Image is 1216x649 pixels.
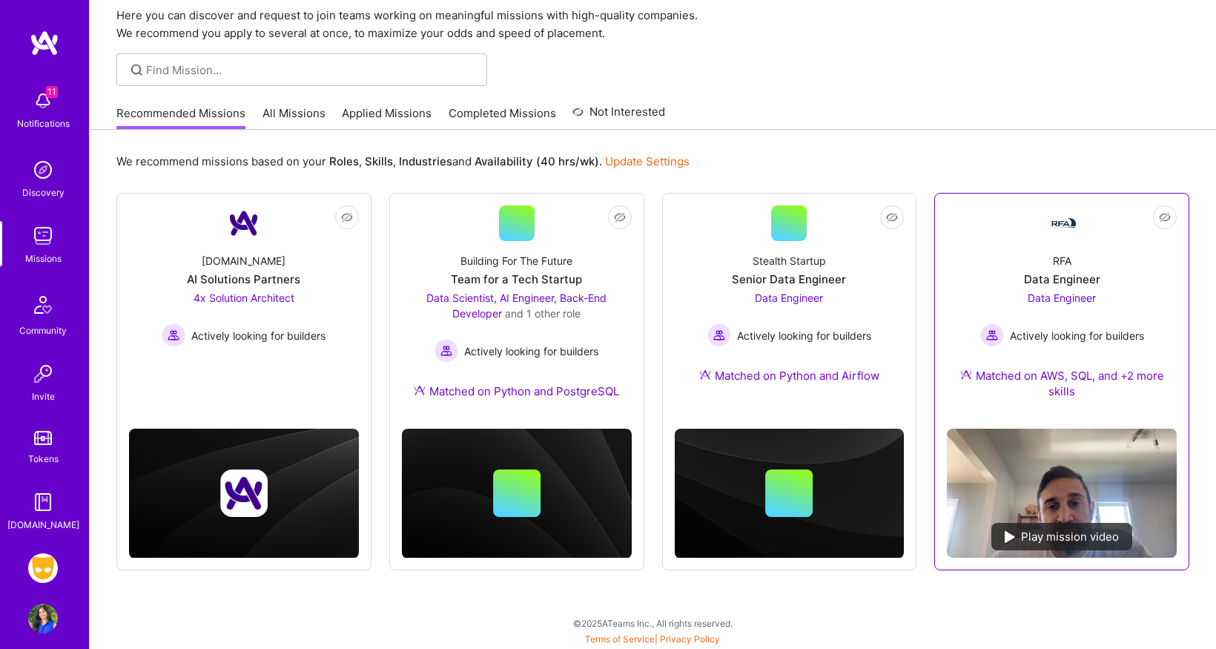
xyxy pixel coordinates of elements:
span: Data Engineer [1028,291,1096,304]
span: and 1 other role [505,307,581,320]
a: Building For The FutureTeam for a Tech StartupData Scientist, AI Engineer, Back-End Developer and... [402,205,632,417]
div: Matched on AWS, SQL, and +2 more skills [947,368,1177,399]
a: Recommended Missions [116,105,245,130]
a: Company LogoRFAData EngineerData Engineer Actively looking for buildersActively looking for build... [947,205,1177,417]
img: tokens [34,431,52,445]
img: Ateam Purple Icon [414,384,426,396]
div: Discovery [22,185,65,200]
a: Update Settings [605,154,690,168]
img: Actively looking for builders [707,323,731,347]
div: Matched on Python and PostgreSQL [414,383,619,399]
a: Company Logo[DOMAIN_NAME]AI Solutions Partners4x Solution Architect Actively looking for builders... [129,205,359,376]
img: play [1005,531,1015,543]
div: RFA [1053,253,1071,269]
div: Senior Data Engineer [732,271,846,287]
input: Find Mission... [146,62,476,78]
img: Actively looking for builders [434,339,458,363]
p: We recommend missions based on your , , and . [116,154,690,169]
div: © 2025 ATeams Inc., All rights reserved. [89,604,1216,642]
span: Actively looking for builders [464,343,598,359]
img: Community [25,287,61,323]
span: Actively looking for builders [191,328,326,343]
a: Applied Missions [342,105,432,130]
div: [DOMAIN_NAME] [202,253,285,269]
i: icon EyeClosed [1159,211,1171,223]
span: | [585,633,720,645]
img: Company logo [220,470,268,517]
img: cover [675,429,905,559]
img: Actively looking for builders [162,323,185,347]
img: logo [30,30,59,56]
span: Actively looking for builders [1010,328,1144,343]
a: Stealth StartupSenior Data EngineerData Engineer Actively looking for buildersActively looking fo... [675,205,905,401]
i: icon EyeClosed [614,211,626,223]
div: Missions [25,251,62,266]
img: Actively looking for builders [980,323,1004,347]
p: Here you can discover and request to join teams working on meaningful missions with high-quality ... [116,7,1189,42]
a: Terms of Service [585,633,655,645]
div: Building For The Future [460,253,572,269]
a: Grindr: Data + FE + CyberSecurity + QA [24,553,62,583]
span: Data Scientist, AI Engineer, Back-End Developer [426,291,607,320]
img: Ateam Purple Icon [699,369,711,380]
img: cover [402,429,632,559]
a: Completed Missions [449,105,556,130]
div: [DOMAIN_NAME] [7,517,79,533]
img: Grindr: Data + FE + CyberSecurity + QA [28,553,58,583]
a: Privacy Policy [660,633,720,645]
span: 4x Solution Architect [194,291,294,304]
i: icon EyeClosed [886,211,898,223]
img: cover [129,429,359,559]
div: Community [19,323,67,338]
img: Company Logo [1044,214,1080,232]
b: Industries [399,154,452,168]
span: Data Engineer [755,291,823,304]
img: teamwork [28,221,58,251]
img: discovery [28,155,58,185]
img: bell [28,86,58,116]
a: Not Interested [572,103,665,130]
span: 11 [46,86,58,98]
div: Invite [32,389,55,404]
div: Stealth Startup [753,253,826,269]
div: Tokens [28,451,59,467]
img: No Mission [947,429,1177,558]
img: guide book [28,487,58,517]
span: Actively looking for builders [737,328,871,343]
img: Invite [28,359,58,389]
a: User Avatar [24,604,62,633]
div: Team for a Tech Startup [451,271,582,287]
img: Ateam Purple Icon [960,369,972,380]
div: Data Engineer [1024,271,1100,287]
div: Matched on Python and Airflow [699,368,879,383]
b: Availability (40 hrs/wk) [475,154,599,168]
div: Play mission video [991,523,1132,550]
i: icon EyeClosed [341,211,353,223]
i: icon SearchGrey [128,62,145,79]
b: Skills [365,154,393,168]
a: All Missions [262,105,326,130]
img: User Avatar [28,604,58,633]
div: AI Solutions Partners [187,271,300,287]
b: Roles [329,154,359,168]
img: Company Logo [226,205,262,241]
div: Notifications [17,116,70,131]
